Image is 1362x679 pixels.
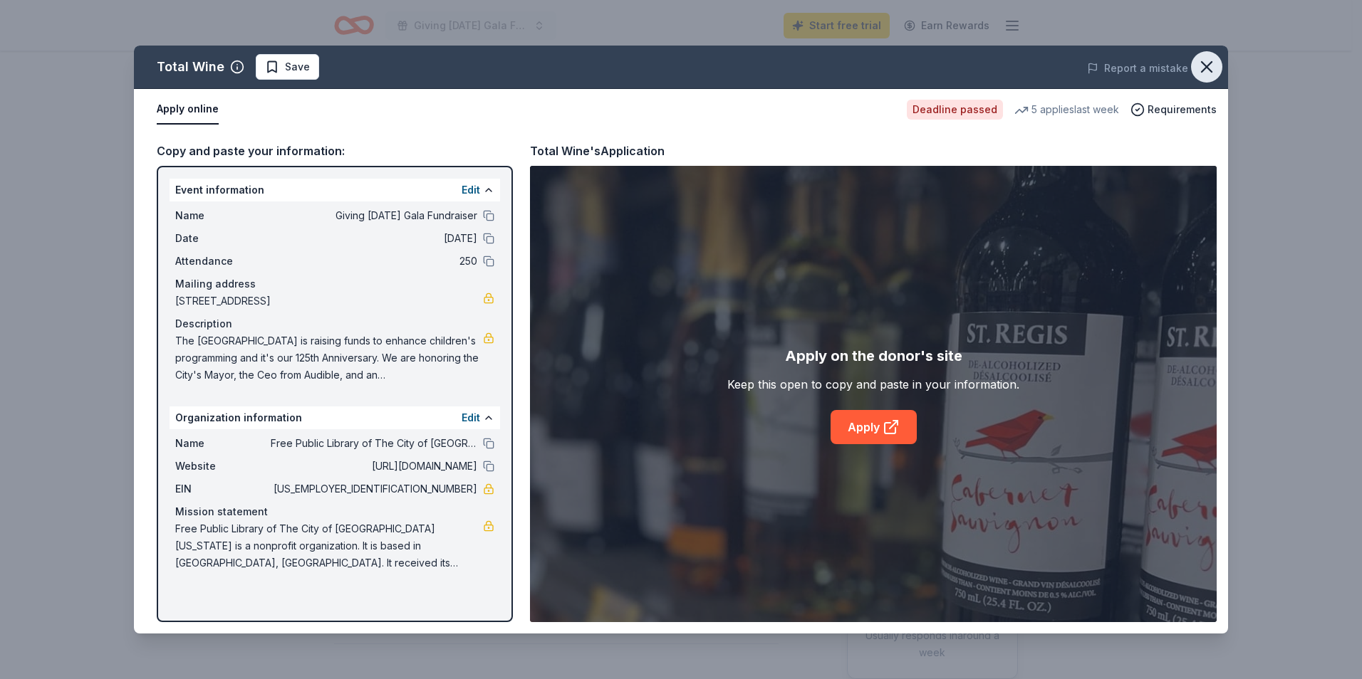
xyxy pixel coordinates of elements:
[256,54,319,80] button: Save
[175,230,271,247] span: Date
[157,56,224,78] div: Total Wine
[285,58,310,75] span: Save
[175,458,271,475] span: Website
[175,332,483,384] span: The [GEOGRAPHIC_DATA] is raising funds to enhance children's programming and it's our 125th Anniv...
[175,503,494,520] div: Mission statement
[907,100,1003,120] div: Deadline passed
[271,207,477,224] span: Giving [DATE] Gala Fundraiser
[175,315,494,332] div: Description
[1148,101,1217,118] span: Requirements
[175,293,483,310] span: [STREET_ADDRESS]
[175,520,483,572] span: Free Public Library of The City of [GEOGRAPHIC_DATA][US_STATE] is a nonprofit organization. It is...
[271,253,477,270] span: 250
[1130,101,1217,118] button: Requirements
[1014,101,1119,118] div: 5 applies last week
[170,179,500,201] div: Event information
[727,376,1019,393] div: Keep this open to copy and paste in your information.
[175,253,271,270] span: Attendance
[462,181,480,199] button: Edit
[831,410,917,444] a: Apply
[462,409,480,426] button: Edit
[271,480,477,498] span: [US_EMPLOYER_IDENTIFICATION_NUMBER]
[271,435,477,452] span: Free Public Library of The City of [GEOGRAPHIC_DATA][US_STATE]
[170,406,500,429] div: Organization information
[175,480,271,498] span: EIN
[530,142,665,160] div: Total Wine's Application
[271,458,477,475] span: [URL][DOMAIN_NAME]
[175,275,494,293] div: Mailing address
[175,207,271,224] span: Name
[175,435,271,452] span: Name
[157,95,219,125] button: Apply online
[785,344,962,367] div: Apply on the donor's site
[1087,60,1188,77] button: Report a mistake
[271,230,477,247] span: [DATE]
[157,142,513,160] div: Copy and paste your information:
